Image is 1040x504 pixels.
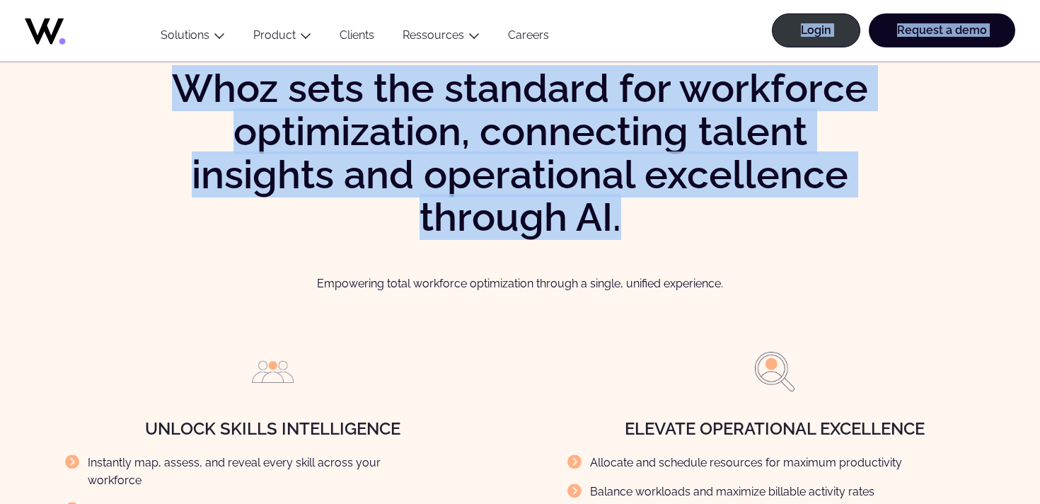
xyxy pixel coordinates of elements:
iframe: Chatbot [947,411,1020,484]
h4: Elevate Operational Excellence [555,420,995,438]
p: Empowering total workforce optimization through a single, unified experience. [28,275,1012,292]
h2: Whoz sets the standard for workforce optimization, connecting talent insights and operational exc... [158,67,882,239]
a: Login [772,13,860,47]
li: Instantly map, assess, and reveal every skill across your workforce [65,454,435,490]
a: Product [253,28,296,42]
a: Request a demo [869,13,1015,47]
a: Ressources [403,28,464,42]
button: Ressources [388,28,494,47]
button: Product [239,28,325,47]
a: Careers [494,28,563,47]
li: Allocate and schedule resources for maximum productivity [567,454,937,471]
a: Clients [325,28,388,47]
li: Balance workloads and maximize billable activity rates [567,483,937,500]
h4: Unlock Skills Intelligence [53,420,492,438]
button: Solutions [146,28,239,47]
